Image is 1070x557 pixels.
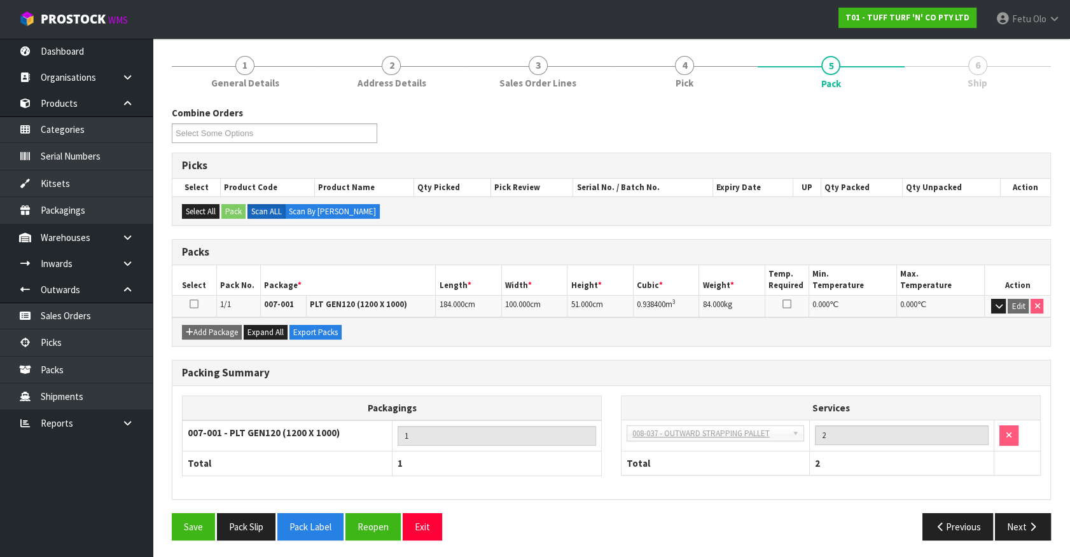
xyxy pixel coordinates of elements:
th: Pick Review [491,179,573,196]
img: cube-alt.png [19,11,35,27]
span: Address Details [357,76,426,90]
th: Product Name [314,179,413,196]
label: Scan ALL [247,204,286,219]
td: kg [699,295,765,317]
th: Action [1000,179,1050,196]
th: Cubic [633,265,699,295]
th: Min. Temperature [809,265,896,295]
h3: Picks [182,160,1041,172]
strong: 007-001 - PLT GEN120 (1200 X 1000) [188,427,340,439]
strong: PLT GEN120 (1200 X 1000) [310,299,407,310]
td: ℃ [809,295,896,317]
button: Pack [221,204,246,219]
small: WMS [108,14,128,26]
span: 1 [398,457,403,469]
span: Expand All [247,327,284,338]
th: Qty Picked [413,179,490,196]
span: 1 [235,56,254,75]
button: Export Packs [289,325,342,340]
td: m [633,295,699,317]
h3: Packs [182,246,1041,258]
button: Expand All [244,325,288,340]
span: Pack [821,77,841,90]
button: Previous [922,513,994,540]
span: 0.938400 [637,299,665,310]
span: 84.000 [702,299,723,310]
span: 51.000 [571,299,592,310]
span: 0.000 [900,299,917,310]
span: Sales Order Lines [499,76,576,90]
td: ℃ [896,295,984,317]
span: 184.000 [439,299,464,310]
th: Temp. Required [765,265,809,295]
th: Height [567,265,634,295]
label: Combine Orders [172,106,243,120]
th: Qty Unpacked [902,179,1000,196]
button: Exit [403,513,442,540]
span: 3 [529,56,548,75]
th: Max. Temperature [896,265,984,295]
th: Qty Packed [821,179,902,196]
th: Select [172,179,221,196]
th: Action [984,265,1050,295]
span: 2 [382,56,401,75]
span: Pack [172,97,1051,550]
span: 2 [815,457,820,469]
button: Pack Slip [217,513,275,540]
button: Select All [182,204,219,219]
button: Add Package [182,325,242,340]
td: cm [501,295,567,317]
th: Serial No. / Batch No. [573,179,713,196]
th: Services [622,396,1040,420]
span: 5 [821,56,840,75]
button: Save [172,513,215,540]
span: 008-037 - OUTWARD STRAPPING PALLET [632,426,787,441]
button: Edit [1008,299,1029,314]
span: 1/1 [220,299,231,310]
span: 4 [675,56,694,75]
th: Length [436,265,502,295]
strong: 007-001 [264,299,294,310]
th: Weight [699,265,765,295]
td: cm [567,295,634,317]
label: Scan By [PERSON_NAME] [285,204,380,219]
span: ProStock [41,11,106,27]
span: Fetu [1012,13,1031,25]
strong: T01 - TUFF TURF 'N' CO PTY LTD [845,12,969,23]
th: Total [183,451,393,476]
th: Packagings [183,396,602,421]
th: Total [622,451,809,475]
th: UP [793,179,821,196]
span: 100.000 [505,299,530,310]
a: T01 - TUFF TURF 'N' CO PTY LTD [838,8,976,28]
th: Product Code [221,179,315,196]
span: 6 [968,56,987,75]
span: General Details [211,76,279,90]
th: Expiry Date [713,179,793,196]
span: Ship [968,76,987,90]
h3: Packing Summary [182,367,1041,379]
span: 0.000 [812,299,830,310]
sup: 3 [672,298,676,306]
span: Olo [1033,13,1046,25]
button: Next [995,513,1051,540]
td: cm [436,295,502,317]
th: Select [172,265,216,295]
th: Package [260,265,436,295]
th: Width [501,265,567,295]
span: Pick [676,76,693,90]
button: Pack Label [277,513,344,540]
th: Pack No. [216,265,260,295]
button: Reopen [345,513,401,540]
